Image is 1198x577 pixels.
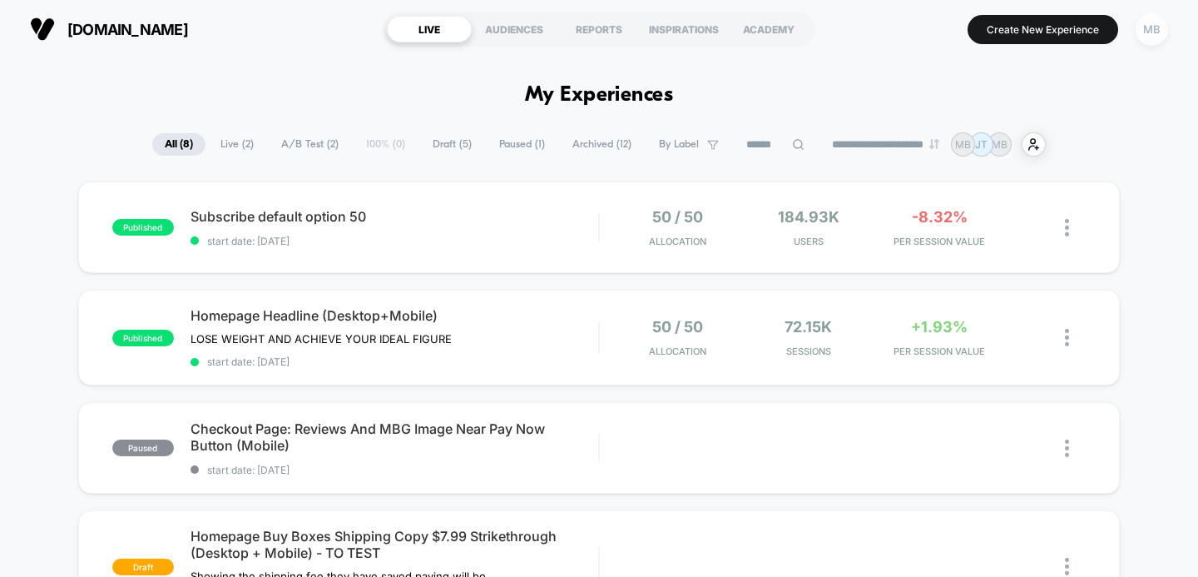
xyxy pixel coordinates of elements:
[641,16,726,42] div: INSPIRATIONS
[191,420,599,454] span: Checkout Page: Reviews And MBG Image Near Pay Now Button (Mobile)
[560,133,644,156] span: Archived ( 12 )
[191,528,599,561] span: Homepage Buy Boxes Shipping Copy $7.99 Strikethrough (Desktop + Mobile) - TO TEST
[912,208,968,226] span: -8.32%
[659,138,699,151] span: By Label
[557,16,641,42] div: REPORTS
[1065,219,1069,236] img: close
[968,15,1118,44] button: Create New Experience
[112,440,174,456] span: paused
[191,307,599,324] span: Homepage Headline (Desktop+Mobile)
[1136,13,1168,46] div: MB
[929,139,939,149] img: end
[1065,329,1069,346] img: close
[649,346,706,357] span: Allocation
[420,133,484,156] span: Draft ( 5 )
[726,16,811,42] div: ACADEMY
[191,464,599,476] span: start date: [DATE]
[649,236,706,247] span: Allocation
[30,17,55,42] img: Visually logo
[191,332,452,346] span: LOSE WEIGHT AND ACHIEVE YOUR IDEAL FIGURE
[191,208,599,225] span: Subscribe default option 50
[785,318,832,336] span: 72.15k
[975,138,988,151] p: JT
[1131,12,1173,47] button: MB
[191,356,599,368] span: start date: [DATE]
[208,133,266,156] span: Live ( 2 )
[879,236,1001,247] span: PER SESSION VALUE
[1065,440,1069,457] img: close
[747,236,869,247] span: Users
[525,83,674,107] h1: My Experiences
[191,235,599,247] span: start date: [DATE]
[387,16,472,42] div: LIVE
[112,219,174,236] span: published
[112,559,174,575] span: draft
[1065,558,1069,575] img: close
[652,318,703,336] span: 50 / 50
[25,16,193,42] button: [DOMAIN_NAME]
[879,346,1001,357] span: PER SESSION VALUE
[652,208,703,226] span: 50 / 50
[67,21,188,38] span: [DOMAIN_NAME]
[747,346,869,357] span: Sessions
[472,16,557,42] div: AUDIENCES
[112,330,174,346] span: published
[152,133,205,156] span: All ( 8 )
[911,318,968,336] span: +1.93%
[955,138,971,151] p: MB
[487,133,557,156] span: Paused ( 1 )
[778,208,839,226] span: 184.93k
[992,138,1007,151] p: MB
[269,133,351,156] span: A/B Test ( 2 )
